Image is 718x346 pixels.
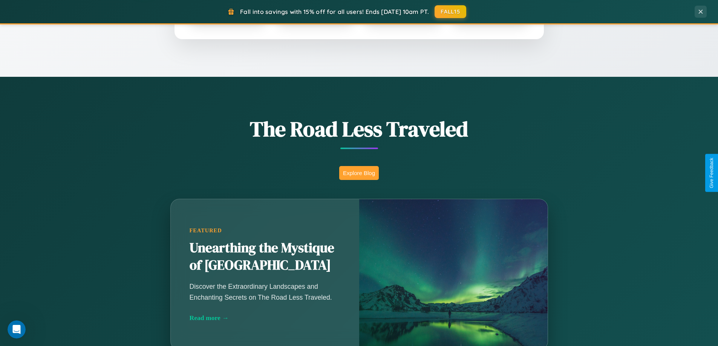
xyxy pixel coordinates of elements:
h2: Unearthing the Mystique of [GEOGRAPHIC_DATA] [190,239,340,274]
div: Give Feedback [709,158,714,188]
div: Featured [190,227,340,234]
div: Read more → [190,314,340,322]
iframe: Intercom live chat [8,320,26,338]
span: Fall into savings with 15% off for all users! Ends [DATE] 10am PT. [240,8,429,15]
p: Discover the Extraordinary Landscapes and Enchanting Secrets on The Road Less Traveled. [190,281,340,302]
button: Explore Blog [339,166,379,180]
h1: The Road Less Traveled [133,114,585,143]
button: FALL15 [435,5,466,18]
